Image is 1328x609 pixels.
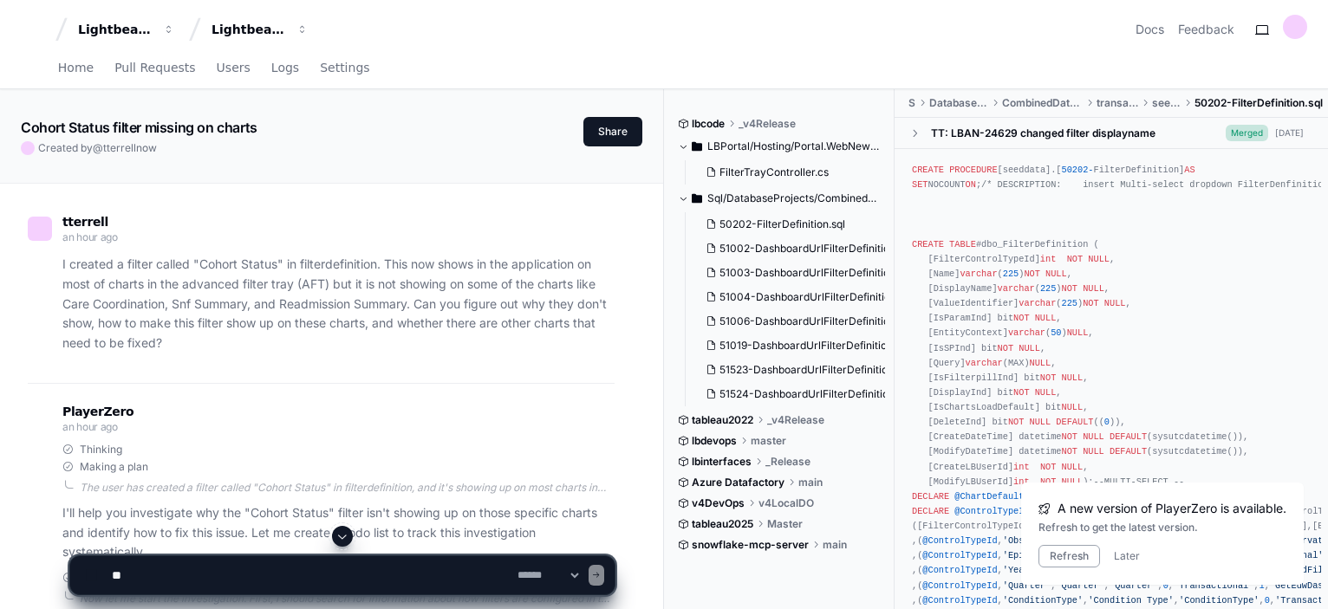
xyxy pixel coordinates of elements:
[80,481,615,495] div: The user has created a filter called "Cohort Status" in filterdefinition, and it's showing up on ...
[1040,462,1083,472] span: NOT NULL
[739,117,796,131] span: _v4Release
[1038,545,1100,567] button: Refresh
[1184,165,1195,175] span: AS
[767,413,824,427] span: _v4Release
[62,255,615,353] p: I created a filter called "Cohort Status" in filterdefinition. This now shows in the application ...
[114,49,195,88] a: Pull Requests
[1110,446,1147,457] span: DEFAULT
[1013,462,1029,472] span: int
[1062,446,1104,457] span: NOT NULL
[1136,21,1164,38] a: Docs
[954,491,1024,502] span: @ChartDefault
[1114,549,1140,563] button: Later
[1062,298,1077,308] span: 225
[719,314,912,328] span: 51006-DashboardUrlFilterDefinition.sql
[692,476,784,489] span: Azure Datafactory
[692,517,753,531] span: tableau2025
[205,14,316,45] button: Lightbeam Health Solutions
[699,358,885,382] button: 51523-DashboardUrlFilterDefinition.sql
[1062,431,1104,442] span: NOT NULL
[1024,269,1066,279] span: NOT NULL
[583,117,642,146] button: Share
[699,285,885,309] button: 51004-DashboardUrlFilterDefinition.sql
[1019,298,1056,308] span: varchar
[62,420,118,433] span: an hour ago
[699,309,885,334] button: 51006-DashboardUrlFilterDefinition.sql
[1051,327,1061,338] span: 50
[678,133,882,160] button: LBPortal/Hosting/Portal.WebNew/Controllers
[1067,327,1089,338] span: NULL
[767,517,803,531] span: Master
[78,21,153,38] div: Lightbeam Health
[320,62,369,73] span: Settings
[798,476,823,489] span: main
[80,443,122,457] span: Thinking
[1040,476,1083,487] span: NOT NULL
[912,179,928,190] span: SET
[62,215,108,229] span: tterrell
[719,290,913,304] span: 51004-DashboardUrlFilterDefinition.sql
[699,261,885,285] button: 51003-DashboardUrlFilterDefinition.sql
[1062,402,1084,412] span: NULL
[1002,96,1083,110] span: CombinedDatabaseNew
[692,413,753,427] span: tableau2022
[1056,417,1093,427] span: DEFAULT
[931,126,1155,140] div: TT: LBAN-24629 changed filter displayname
[62,503,615,562] p: I'll help you investigate why the "Cohort Status" filter isn't showing up on those specific chart...
[58,49,94,88] a: Home
[719,363,910,377] span: 51523-DashboardUrlFilterDefinition.sql
[998,343,1040,353] span: NOT NULL
[1226,125,1268,141] span: Merged
[692,136,702,157] svg: Directory
[699,236,885,261] button: 51002-DashboardUrlFilterDefinition.sql
[719,217,845,231] span: 50202-FilterDefinition.sql
[719,266,912,280] span: 51003-DashboardUrlFilterDefinition.sql
[271,49,299,88] a: Logs
[217,62,251,73] span: Users
[58,62,94,73] span: Home
[114,62,195,73] span: Pull Requests
[217,49,251,88] a: Users
[719,165,829,179] span: FilterTrayController.cs
[21,119,257,136] app-text-character-animate: Cohort Status filter missing on charts
[765,455,810,469] span: _Release
[699,382,885,406] button: 51524-DashboardUrlFilterDefinition.sql
[998,283,1035,294] span: varchar
[692,455,752,469] span: lbinterfaces
[1094,476,1185,487] span: --MULTI-SELECT --
[692,188,702,209] svg: Directory
[271,62,299,73] span: Logs
[719,242,912,256] span: 51002-DashboardUrlFilterDefinition.sql
[1038,521,1286,534] div: Refresh to get the latest version.
[719,387,911,401] span: 51524-DashboardUrlFilterDefinition.sql
[1008,417,1051,427] span: NOT NULL
[1040,283,1056,294] span: 225
[678,185,882,212] button: Sql/DatabaseProjects/CombinedDatabaseNew/transactional/seeddata
[912,506,949,516] span: DECLARE
[1104,417,1110,427] span: 0
[699,160,871,185] button: FilterTrayController.cs
[62,230,118,243] span: an hour ago
[1013,313,1056,323] span: NOT NULL
[908,96,915,110] span: Sql
[707,139,882,153] span: LBPortal/Hosting/Portal.WebNew/Controllers
[1003,269,1019,279] span: 225
[707,191,882,205] span: Sql/DatabaseProjects/CombinedDatabaseNew/transactional/seeddata
[692,434,737,448] span: lbdevops
[1195,96,1323,110] span: 50202-FilterDefinition.sql
[1013,387,1056,398] span: NOT NULL
[912,165,944,175] span: CREATE
[966,179,976,190] span: ON
[38,141,157,155] span: Created by
[320,49,369,88] a: Settings
[912,491,949,502] span: DECLARE
[960,269,997,279] span: varchar
[1008,327,1045,338] span: varchar
[929,96,988,110] span: DatabaseProjects
[103,141,136,154] span: tterrell
[1097,96,1138,110] span: transactional
[719,339,909,353] span: 51019-DashboardUrlFilterDefinition.sql
[212,21,286,38] div: Lightbeam Health Solutions
[62,406,133,417] span: PlayerZero
[1040,254,1056,264] span: int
